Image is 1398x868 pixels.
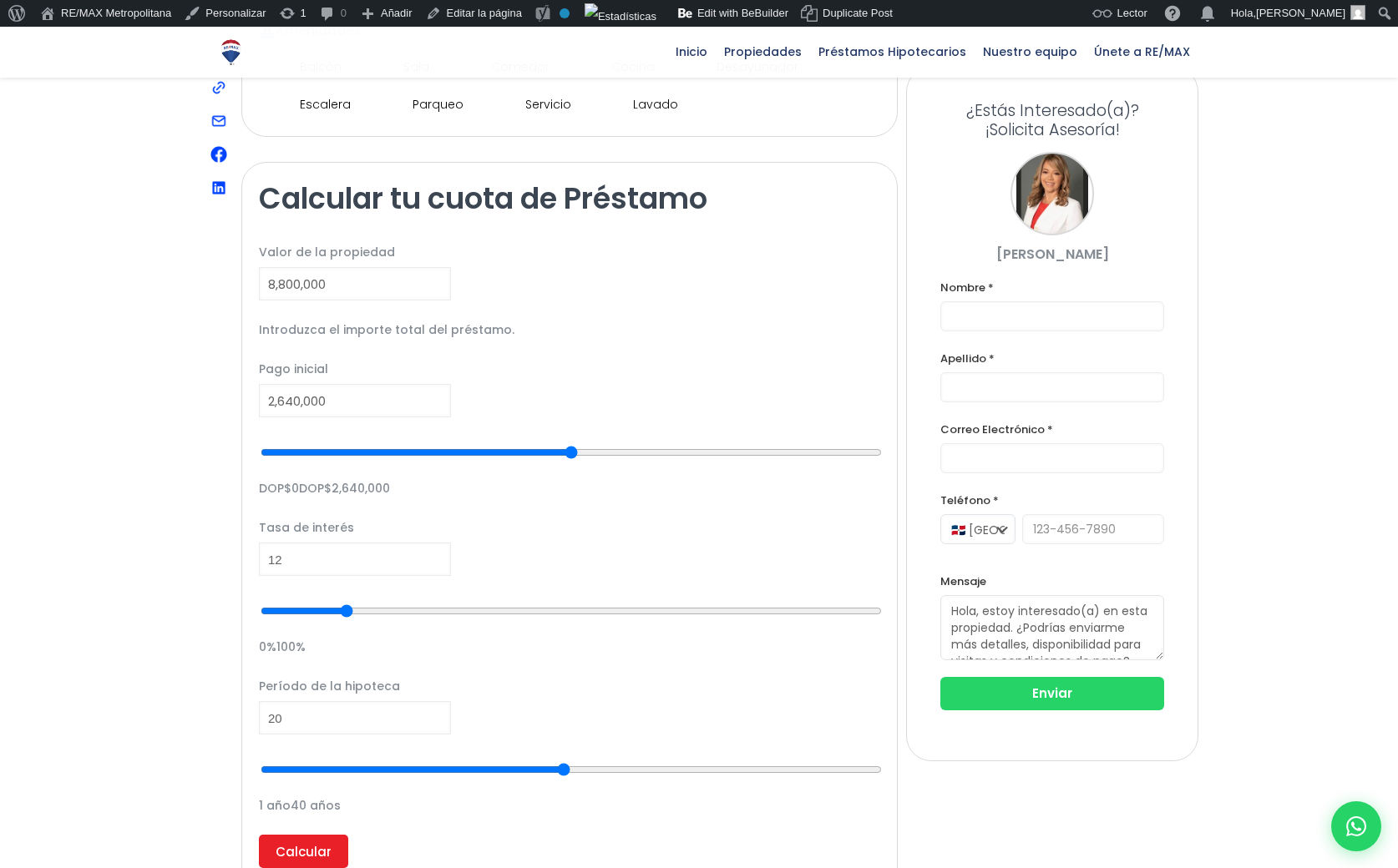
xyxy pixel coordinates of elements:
[940,244,1164,265] p: [PERSON_NAME]
[210,146,227,163] img: Compartir en Facebook
[810,39,975,64] span: Préstamos Hipotecarios
[259,267,451,300] input: RD$
[372,90,476,119] span: Parqueo
[940,571,1164,592] label: Mensaje
[259,384,451,417] input: RD$
[216,27,246,77] a: RE/MAX Metropolitana
[585,3,656,30] img: Visitas de 48 horas. Haz clic para ver más estadísticas del sitio.
[384,95,404,115] img: Parqueo
[940,595,1164,660] textarea: Hola, estoy interesado(a) en esta propiedad. ¿Podrías enviarme más detalles, disponibilidad para ...
[940,101,1164,120] span: ¿Estás Interesado(a)?
[259,676,880,697] label: Período de la hipoteca
[1086,27,1198,77] a: Únete a RE/MAX
[484,90,584,119] span: Servicio
[975,39,1086,64] span: Nuestro equipo
[667,39,716,64] span: Inicio
[259,90,363,119] span: Escalera
[940,101,1164,139] h3: ¡Solicita Asesoría!
[259,835,348,868] input: Calcular
[259,321,514,338] span: Introduzca el importe total del préstamo.
[259,359,880,380] label: Pago inicial
[1086,39,1198,64] span: Únete a RE/MAX
[497,95,517,115] img: Servicio
[940,348,1164,369] label: Apellido *
[276,638,306,655] span: 100%
[291,797,341,814] span: 40 años
[716,27,810,77] a: Propiedades
[259,542,451,576] input: %
[810,27,975,77] a: Préstamos Hipotecarios
[940,677,1164,710] button: Enviar
[940,490,1164,511] label: Teléfono *
[259,701,451,734] input: Years
[605,95,625,115] img: Lavado
[210,113,227,129] img: Compartir por correo
[299,480,390,497] span: DOP$2,640,000
[940,277,1164,298] label: Nombre *
[1022,514,1164,544] input: 123-456-7890
[592,90,691,119] span: Lavado
[560,8,570,18] div: No indexar
[259,517,880,538] label: Tasa de interés
[210,79,227,96] img: Copiar Enlace
[1256,7,1345,19] span: [PERSON_NAME]
[716,39,810,64] span: Propiedades
[667,27,716,77] a: Inicio
[259,638,276,655] span: 0%
[206,75,231,100] span: Copiar enlace
[1011,152,1094,235] div: Franklin Marte
[940,419,1164,440] label: Correo Electrónico *
[975,27,1086,77] a: Nuestro equipo
[259,480,299,497] span: DOP$0
[259,242,880,263] label: Valor de la propiedad
[259,797,291,814] span: 1 año
[216,38,246,67] img: Logo de REMAX
[259,179,880,217] h2: Calcular tu cuota de Préstamo
[271,95,291,115] img: Escalera
[212,181,225,194] img: Compartir en Linkedin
